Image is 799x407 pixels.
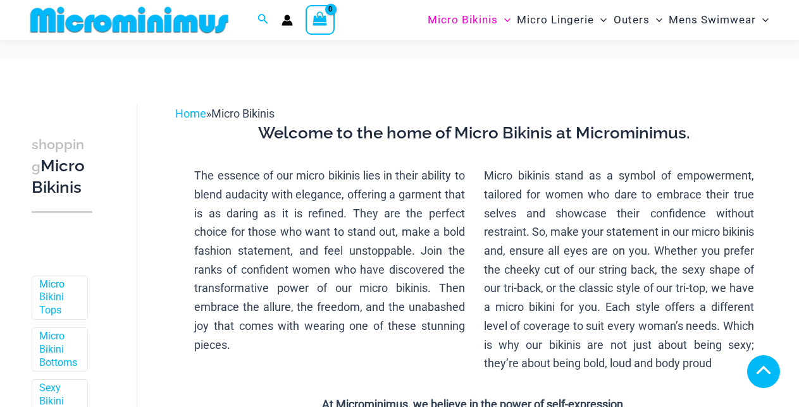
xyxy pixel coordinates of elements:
a: Micro BikinisMenu ToggleMenu Toggle [424,4,514,36]
span: » [175,107,275,120]
span: Menu Toggle [756,4,769,36]
p: The essence of our micro bikinis lies in their ability to blend audacity with elegance, offering ... [194,166,464,354]
span: Micro Bikinis [428,4,498,36]
span: Micro Lingerie [517,4,594,36]
span: shopping [32,137,84,174]
a: OutersMenu ToggleMenu Toggle [610,4,666,36]
a: Account icon link [282,15,293,26]
a: Mens SwimwearMenu ToggleMenu Toggle [666,4,772,36]
span: Menu Toggle [594,4,607,36]
h3: Welcome to the home of Micro Bikinis at Microminimus. [185,123,764,144]
a: View Shopping Cart, empty [306,5,335,34]
span: Menu Toggle [650,4,662,36]
a: Home [175,107,206,120]
h3: Micro Bikinis [32,133,92,198]
nav: Site Navigation [423,2,774,38]
a: Micro LingerieMenu ToggleMenu Toggle [514,4,610,36]
a: Search icon link [257,12,269,28]
span: Outers [614,4,650,36]
p: Micro bikinis stand as a symbol of empowerment, tailored for women who dare to embrace their true... [484,166,754,373]
span: Menu Toggle [498,4,511,36]
span: Micro Bikinis [211,107,275,120]
span: Mens Swimwear [669,4,756,36]
a: Micro Bikini Bottoms [39,330,78,369]
img: MM SHOP LOGO FLAT [25,6,233,34]
a: Micro Bikini Tops [39,278,78,317]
